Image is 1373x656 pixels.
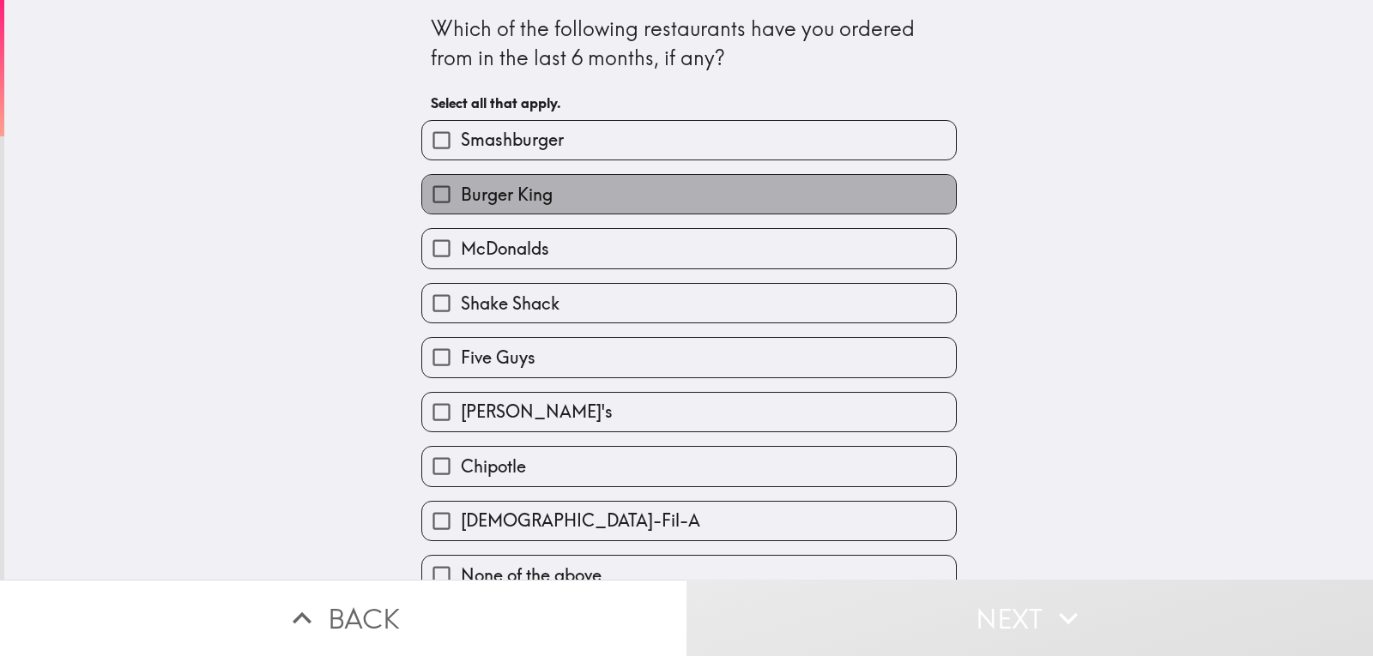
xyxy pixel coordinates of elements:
[422,229,956,268] button: McDonalds
[431,15,947,72] div: Which of the following restaurants have you ordered from in the last 6 months, if any?
[422,175,956,214] button: Burger King
[422,121,956,159] button: Smashburger
[461,346,535,370] span: Five Guys
[422,284,956,322] button: Shake Shack
[461,563,602,587] span: None of the above
[422,338,956,376] button: Five Guys
[422,447,956,485] button: Chipotle
[461,183,553,207] span: Burger King
[686,580,1373,656] button: Next
[461,292,559,316] span: Shake Shack
[461,237,549,261] span: McDonalds
[461,400,613,424] span: [PERSON_NAME]'s
[422,502,956,540] button: [DEMOGRAPHIC_DATA]-Fil-A
[422,393,956,431] button: [PERSON_NAME]'s
[461,509,700,533] span: [DEMOGRAPHIC_DATA]-Fil-A
[461,128,564,152] span: Smashburger
[431,93,947,112] h6: Select all that apply.
[422,556,956,594] button: None of the above
[461,454,526,478] span: Chipotle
